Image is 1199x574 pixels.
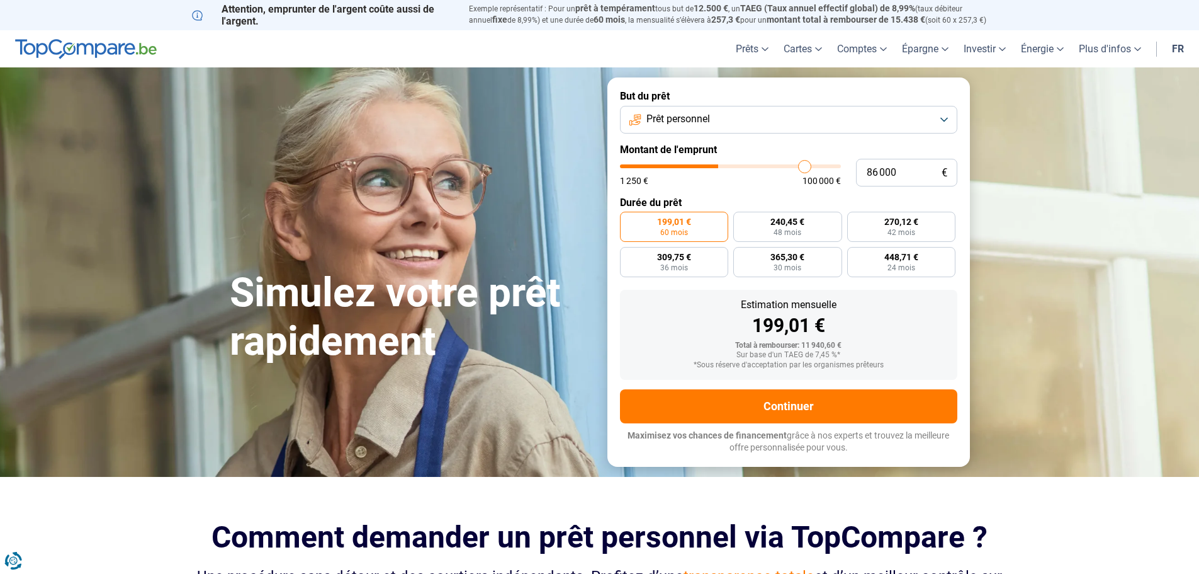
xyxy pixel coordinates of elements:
a: Comptes [830,30,894,67]
div: Estimation mensuelle [630,300,947,310]
img: TopCompare [15,39,157,59]
span: 42 mois [887,229,915,236]
span: Prêt personnel [646,112,710,126]
a: Prêts [728,30,776,67]
span: 199,01 € [657,217,691,226]
label: Montant de l'emprunt [620,144,957,156]
a: Investir [956,30,1013,67]
div: 199,01 € [630,316,947,335]
h2: Comment demander un prêt personnel via TopCompare ? [192,520,1008,554]
a: Cartes [776,30,830,67]
div: *Sous réserve d'acceptation par les organismes prêteurs [630,361,947,370]
a: Énergie [1013,30,1071,67]
span: 257,3 € [711,14,740,25]
a: Plus d'infos [1071,30,1149,67]
span: 1 250 € [620,176,648,185]
span: 36 mois [660,264,688,272]
a: fr [1164,30,1191,67]
span: TAEG (Taux annuel effectif global) de 8,99% [740,3,915,13]
span: 48 mois [774,229,801,236]
span: 448,71 € [884,253,918,261]
span: 30 mois [774,264,801,272]
h1: Simulez votre prêt rapidement [230,269,592,366]
p: Attention, emprunter de l'argent coûte aussi de l'argent. [192,3,454,27]
div: Total à rembourser: 11 940,60 € [630,342,947,350]
button: Prêt personnel [620,106,957,134]
span: 365,30 € [770,253,804,261]
span: € [942,168,947,178]
div: Sur base d'un TAEG de 7,45 %* [630,351,947,360]
label: But du prêt [620,90,957,102]
p: grâce à nos experts et trouvez la meilleure offre personnalisée pour vous. [620,430,957,454]
a: Épargne [894,30,956,67]
span: 60 mois [660,229,688,236]
label: Durée du prêt [620,197,957,209]
span: montant total à rembourser de 15.438 € [767,14,925,25]
span: 100 000 € [802,176,841,185]
span: fixe [492,14,507,25]
span: 24 mois [887,264,915,272]
p: Exemple représentatif : Pour un tous but de , un (taux débiteur annuel de 8,99%) et une durée de ... [469,3,1008,26]
span: Maximisez vos chances de financement [628,430,787,440]
span: 240,45 € [770,217,804,226]
span: 270,12 € [884,217,918,226]
span: 60 mois [594,14,625,25]
button: Continuer [620,389,957,423]
span: 12.500 € [694,3,728,13]
span: prêt à tempérament [575,3,655,13]
span: 309,75 € [657,253,691,261]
